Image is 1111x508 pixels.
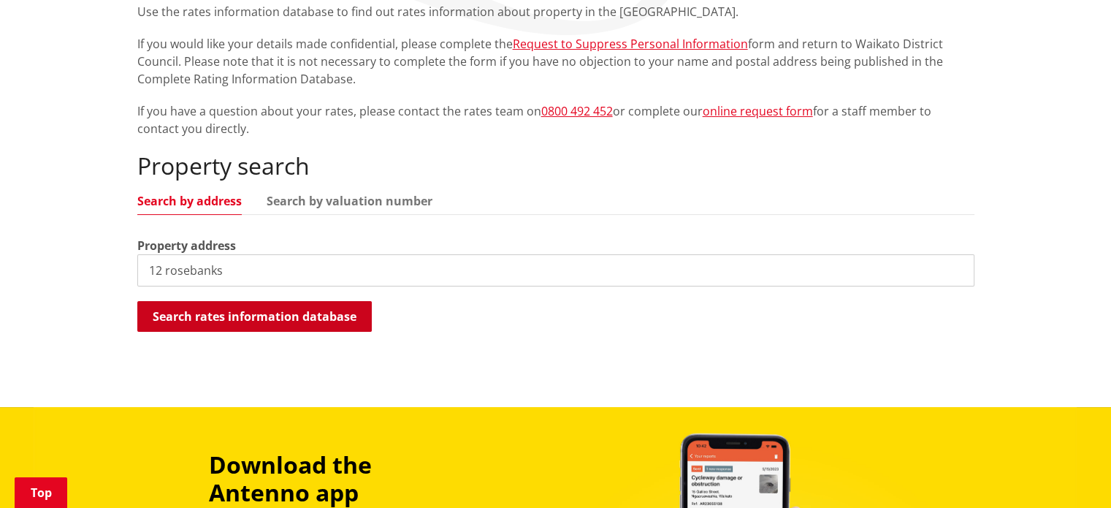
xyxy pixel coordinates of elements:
[267,195,432,207] a: Search by valuation number
[137,102,974,137] p: If you have a question about your rates, please contact the rates team on or complete our for a s...
[541,103,613,119] a: 0800 492 452
[137,152,974,180] h2: Property search
[15,477,67,508] a: Top
[1044,447,1096,499] iframe: Messenger Launcher
[703,103,813,119] a: online request form
[209,451,473,507] h3: Download the Antenno app
[137,3,974,20] p: Use the rates information database to find out rates information about property in the [GEOGRAPHI...
[137,195,242,207] a: Search by address
[513,36,748,52] a: Request to Suppress Personal Information
[137,237,236,254] label: Property address
[137,301,372,332] button: Search rates information database
[137,254,974,287] input: e.g. Duke Street NGARUAWAHIA
[137,35,974,88] p: If you would like your details made confidential, please complete the form and return to Waikato ...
